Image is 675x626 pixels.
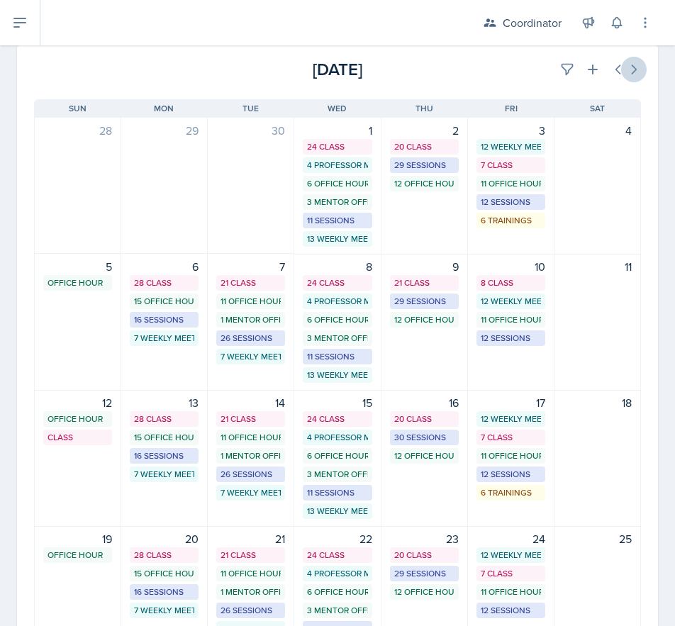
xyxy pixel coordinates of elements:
[48,276,108,289] div: Office Hour
[236,57,438,82] div: [DATE]
[481,214,541,227] div: 6 Trainings
[394,413,454,425] div: 20 Class
[48,413,108,425] div: Office Hour
[221,332,281,345] div: 26 Sessions
[476,530,545,547] div: 24
[134,431,194,444] div: 15 Office Hours
[394,449,454,462] div: 12 Office Hours
[563,122,632,139] div: 4
[307,586,367,598] div: 6 Office Hours
[307,567,367,580] div: 4 Professor Meetings
[130,394,199,411] div: 13
[481,567,541,580] div: 7 Class
[307,313,367,326] div: 6 Office Hours
[481,295,541,308] div: 12 Weekly Meetings
[590,102,605,115] span: Sat
[307,505,367,518] div: 13 Weekly Meetings
[481,276,541,289] div: 8 Class
[481,449,541,462] div: 11 Office Hours
[394,313,454,326] div: 12 Office Hours
[394,295,454,308] div: 29 Sessions
[221,567,281,580] div: 11 Office Hours
[130,122,199,139] div: 29
[481,431,541,444] div: 7 Class
[307,177,367,190] div: 6 Office Hours
[481,177,541,190] div: 11 Office Hours
[134,295,194,308] div: 15 Office Hours
[481,486,541,499] div: 6 Trainings
[69,102,87,115] span: Sun
[154,102,174,115] span: Mon
[307,369,367,381] div: 13 Weekly Meetings
[48,549,108,561] div: Office Hour
[390,122,459,139] div: 2
[216,258,285,275] div: 7
[307,233,367,245] div: 13 Weekly Meetings
[134,276,194,289] div: 28 Class
[221,295,281,308] div: 11 Office Hours
[303,122,372,139] div: 1
[481,586,541,598] div: 11 Office Hours
[505,102,518,115] span: Fri
[48,431,108,444] div: Class
[394,140,454,153] div: 20 Class
[242,102,259,115] span: Tue
[134,604,194,617] div: 7 Weekly Meetings
[134,449,194,462] div: 16 Sessions
[216,530,285,547] div: 21
[307,350,367,363] div: 11 Sessions
[390,394,459,411] div: 16
[221,350,281,363] div: 7 Weekly Meetings
[394,586,454,598] div: 12 Office Hours
[221,468,281,481] div: 26 Sessions
[563,394,632,411] div: 18
[307,468,367,481] div: 3 Mentor Office Hours
[134,313,194,326] div: 16 Sessions
[130,530,199,547] div: 20
[307,486,367,499] div: 11 Sessions
[221,413,281,425] div: 21 Class
[221,449,281,462] div: 1 Mentor Office Hour
[476,122,545,139] div: 3
[394,276,454,289] div: 21 Class
[134,586,194,598] div: 16 Sessions
[481,604,541,617] div: 12 Sessions
[221,313,281,326] div: 1 Mentor Office Hour
[394,431,454,444] div: 30 Sessions
[481,159,541,172] div: 7 Class
[221,486,281,499] div: 7 Weekly Meetings
[307,413,367,425] div: 24 Class
[221,586,281,598] div: 1 Mentor Office Hour
[563,258,632,275] div: 11
[134,332,194,345] div: 7 Weekly Meetings
[394,159,454,172] div: 29 Sessions
[221,604,281,617] div: 26 Sessions
[303,258,372,275] div: 8
[394,567,454,580] div: 29 Sessions
[221,276,281,289] div: 21 Class
[134,567,194,580] div: 15 Office Hours
[307,604,367,617] div: 3 Mentor Office Hours
[503,14,562,31] div: Coordinator
[303,530,372,547] div: 22
[134,549,194,561] div: 28 Class
[307,449,367,462] div: 6 Office Hours
[481,313,541,326] div: 11 Office Hours
[390,530,459,547] div: 23
[134,468,194,481] div: 7 Weekly Meetings
[481,196,541,208] div: 12 Sessions
[328,102,347,115] span: Wed
[481,413,541,425] div: 12 Weekly Meetings
[394,177,454,190] div: 12 Office Hours
[415,102,433,115] span: Thu
[481,140,541,153] div: 12 Weekly Meetings
[307,140,367,153] div: 24 Class
[307,159,367,172] div: 4 Professor Meetings
[221,549,281,561] div: 21 Class
[307,549,367,561] div: 24 Class
[307,214,367,227] div: 11 Sessions
[307,332,367,345] div: 3 Mentor Office Hours
[563,530,632,547] div: 25
[43,394,112,411] div: 12
[307,295,367,308] div: 4 Professor Meetings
